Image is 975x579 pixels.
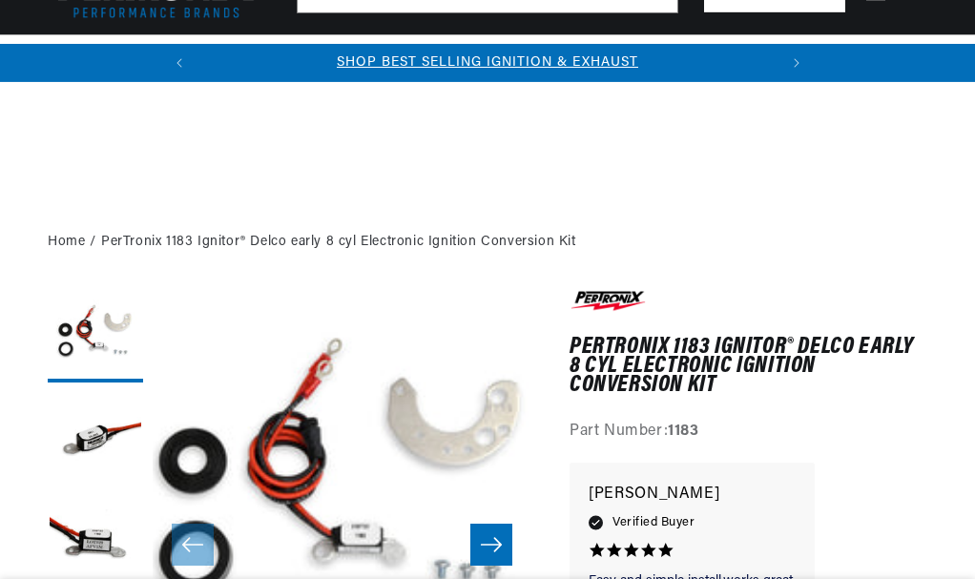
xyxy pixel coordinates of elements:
div: Announcement [198,52,778,73]
nav: breadcrumbs [48,232,927,253]
p: [PERSON_NAME] [589,482,796,508]
summary: Ignition Conversions [48,35,201,80]
summary: Battery Products [711,35,850,80]
summary: Headers, Exhausts & Components [360,35,602,80]
summary: Engine Swaps [602,35,711,80]
div: 1 of 2 [198,52,778,73]
button: Load image 2 in gallery view [48,392,143,487]
button: Load image 1 in gallery view [48,287,143,383]
h1: PerTronix 1183 Ignitor® Delco early 8 cyl Electronic Ignition Conversion Kit [570,338,927,396]
button: Slide left [172,524,214,566]
button: Translation missing: en.sections.announcements.next_announcement [778,44,816,82]
a: SHOP BEST SELLING IGNITION & EXHAUST [337,55,638,70]
button: Translation missing: en.sections.announcements.previous_announcement [160,44,198,82]
a: Home [48,232,85,253]
a: PerTronix 1183 Ignitor® Delco early 8 cyl Electronic Ignition Conversion Kit [101,232,576,253]
div: Part Number: [570,420,927,445]
button: Slide right [470,524,512,566]
strong: 1183 [668,424,698,439]
summary: Coils & Distributors [201,35,360,80]
span: Verified Buyer [612,512,695,533]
